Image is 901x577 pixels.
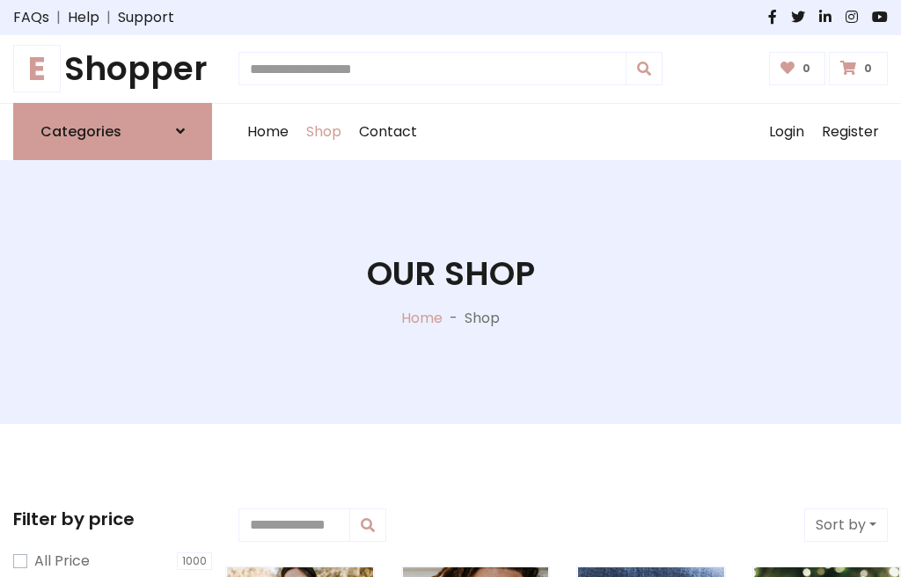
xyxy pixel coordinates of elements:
[760,104,813,160] a: Login
[443,308,465,329] p: -
[13,103,212,160] a: Categories
[49,7,68,28] span: |
[860,61,876,77] span: 0
[350,104,426,160] a: Contact
[13,7,49,28] a: FAQs
[829,52,888,85] a: 0
[68,7,99,28] a: Help
[465,308,500,329] p: Shop
[13,49,212,89] h1: Shopper
[34,551,90,572] label: All Price
[401,308,443,328] a: Home
[13,45,61,92] span: E
[177,552,212,570] span: 1000
[118,7,174,28] a: Support
[813,104,888,160] a: Register
[798,61,815,77] span: 0
[40,123,121,140] h6: Categories
[804,508,888,542] button: Sort by
[13,49,212,89] a: EShopper
[297,104,350,160] a: Shop
[769,52,826,85] a: 0
[367,254,535,294] h1: Our Shop
[99,7,118,28] span: |
[13,508,212,530] h5: Filter by price
[238,104,297,160] a: Home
